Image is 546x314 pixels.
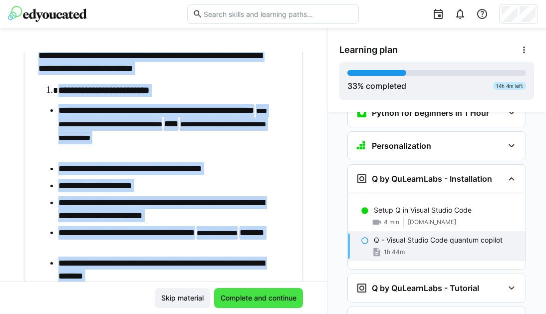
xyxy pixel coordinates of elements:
[155,288,210,308] button: Skip material
[214,288,303,308] button: Complete and continue
[408,218,456,226] span: [DOMAIN_NAME]
[374,205,472,215] p: Setup Q in Visual Studio Code
[493,82,526,90] div: 14h 4m left
[339,44,398,55] span: Learning plan
[374,235,503,245] p: Q - Visual Studio Code quantum copilot
[372,174,492,184] h3: Q by QuLearnLabs - Installation
[372,141,431,151] h3: Personalization
[384,218,399,226] span: 4 min
[219,293,298,303] span: Complete and continue
[372,108,489,118] h3: Python for Beginners in 1 Hour
[347,81,357,91] span: 33
[384,248,405,256] span: 1h 44m
[203,9,354,18] input: Search skills and learning paths…
[347,80,406,92] div: % completed
[160,293,205,303] span: Skip material
[372,283,479,293] h3: Q by QuLearnLabs - Tutorial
